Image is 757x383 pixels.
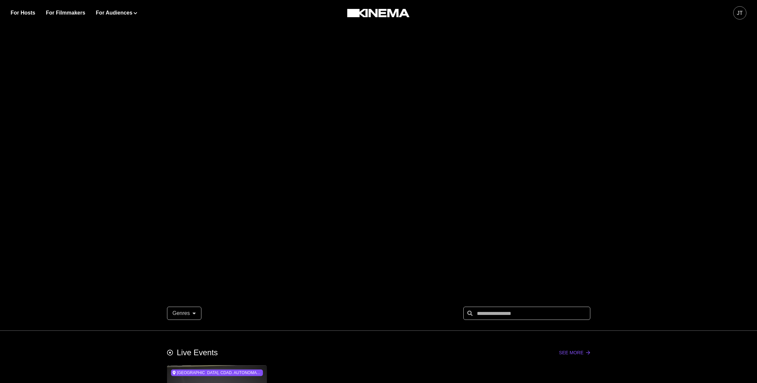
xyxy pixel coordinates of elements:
[167,307,201,320] button: Genres
[177,371,261,375] p: [GEOGRAPHIC_DATA], Cdad. Autónoma de [GEOGRAPHIC_DATA]
[177,347,218,359] p: Live Events
[737,9,743,17] div: JT
[96,9,137,17] button: For Audiences
[46,9,85,17] a: For Filmmakers
[559,350,590,355] a: See more
[11,9,35,17] a: For Hosts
